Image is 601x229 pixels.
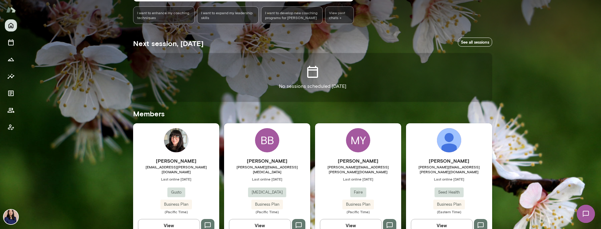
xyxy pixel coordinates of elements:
[5,121,17,133] button: Client app
[346,128,370,152] div: MY
[5,70,17,82] button: Insights
[164,128,188,152] img: Jadyn Aguilar
[406,177,492,181] span: Last online [DATE]
[5,53,17,65] button: Growth Plan
[133,109,492,118] h5: Members
[197,6,259,24] div: I want to expand my leadership skills
[224,164,310,174] span: [PERSON_NAME][EMAIL_ADDRESS][MEDICAL_DATA]
[5,87,17,99] button: Documents
[133,157,219,164] h6: [PERSON_NAME]
[167,189,185,195] span: Gusto
[133,177,219,181] span: Last online [DATE]
[133,164,219,174] span: [EMAIL_ADDRESS][PERSON_NAME][DOMAIN_NAME]
[435,189,464,195] span: Seed Health
[133,6,195,24] div: I want to enhance my coaching techniques
[315,177,401,181] span: Last online [DATE]
[133,38,203,48] h5: Next session, [DATE]
[255,128,279,152] div: BB
[315,157,401,164] h6: [PERSON_NAME]
[5,104,17,116] button: Members
[325,6,354,24] span: View past chats ->
[315,164,401,174] span: [PERSON_NAME][EMAIL_ADDRESS][PERSON_NAME][DOMAIN_NAME]
[201,10,255,20] span: I want to expand my leadership skills
[315,209,401,214] span: (Pacific Time)
[406,209,492,214] span: (Eastern Time)
[4,210,18,224] img: Leah Kim
[5,19,17,32] button: Home
[5,36,17,48] button: Sessions
[261,6,323,24] div: I want to develop new coaching programs for [PERSON_NAME]
[265,10,319,20] span: I want to develop new coaching programs for [PERSON_NAME]
[251,201,283,207] span: Business Plan
[137,10,191,20] span: I want to enhance my coaching techniques
[133,209,219,214] span: (Pacific Time)
[224,177,310,181] span: Last online [DATE]
[248,189,286,195] span: [MEDICAL_DATA]
[342,201,374,207] span: Business Plan
[350,189,366,195] span: Faire
[406,157,492,164] h6: [PERSON_NAME]
[458,38,492,47] a: See all sessions
[279,83,346,90] p: No sessions scheduled [DATE]
[6,4,16,15] img: Mento
[437,128,461,152] img: Jennie Becker
[224,209,310,214] span: (Pacific Time)
[406,164,492,174] span: [PERSON_NAME][EMAIL_ADDRESS][PERSON_NAME][DOMAIN_NAME]
[224,157,310,164] h6: [PERSON_NAME]
[160,201,192,207] span: Business Plan
[433,201,465,207] span: Business Plan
